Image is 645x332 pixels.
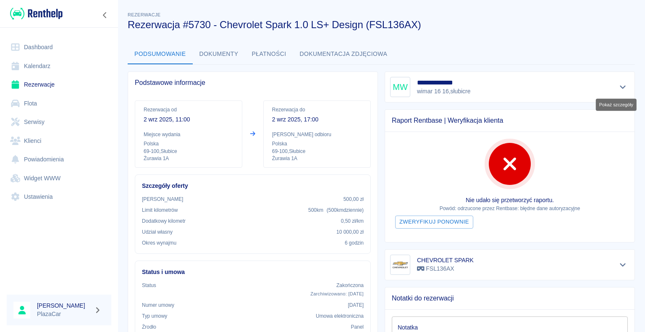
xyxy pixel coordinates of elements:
[142,195,183,203] p: [PERSON_NAME]
[7,75,111,94] a: Rezerwacje
[7,7,63,21] a: Renthelp logo
[310,291,364,296] span: Zarchiwizowano: [DATE]
[7,57,111,76] a: Kalendarz
[142,301,174,309] p: Numer umowy
[142,206,178,214] p: Limit kilometrów
[417,256,474,264] h6: CHEVROLET SPARK
[7,38,111,57] a: Dashboard
[142,228,173,236] p: Udział własny
[345,239,364,247] p: 6 godzin
[417,264,474,273] p: FSL136AX
[7,94,111,113] a: Flota
[7,187,111,206] a: Ustawienia
[7,132,111,150] a: Klienci
[193,44,245,64] button: Dokumenty
[245,44,293,64] button: Płatności
[272,155,362,162] p: Żurawia 1A
[144,155,233,162] p: Żurawia 1A
[142,217,186,225] p: Dodatkowy kilometr
[272,148,362,155] p: 69-100 , Słubice
[7,169,111,188] a: Widget WWW
[392,116,628,125] span: Raport Rentbase | Weryfikacja klienta
[308,206,364,214] p: 500 km
[272,140,362,148] p: Polska
[272,115,362,124] p: 2 wrz 2025, 17:00
[142,323,156,331] p: Żrodło
[293,44,394,64] button: Dokumentacja zdjęciowa
[128,44,193,64] button: Podsumowanie
[128,19,628,31] h3: Rezerwacja #5730 - Chevrolet Spark 1.0 LS+ Design (FSL136AX)
[144,106,233,113] p: Rezerwacja od
[596,99,637,111] div: Pokaż szczegóły
[142,239,176,247] p: Okres wynajmu
[144,131,233,138] p: Miejsce wydania
[272,106,362,113] p: Rezerwacja do
[390,77,410,97] div: MW
[128,12,160,17] span: Rezerwacje
[616,81,630,93] button: Pokaż szczegóły
[144,115,233,124] p: 2 wrz 2025, 11:00
[392,196,628,205] p: Nie udało się przetworzyć raportu.
[392,294,628,303] span: Notatki do rezerwacji
[142,182,364,190] h6: Szczegóły oferty
[616,259,630,271] button: Pokaż szczegóły
[316,312,364,320] p: Umowa elektroniczna
[10,7,63,21] img: Renthelp logo
[327,207,364,213] span: ( 500 km dziennie )
[351,323,364,331] p: Panel
[37,310,91,319] p: PlazaCar
[392,205,628,212] p: Powód: odrzucone przez Rentbase: błędne dane autoryzacyjne
[417,87,472,96] p: wimar 16 16 , słubicre
[341,217,364,225] p: 0,50 zł /km
[135,79,371,87] span: Podstawowe informacje
[392,256,409,273] img: Image
[7,150,111,169] a: Powiadomienia
[142,312,167,320] p: Typ umowy
[348,301,364,309] p: [DATE]
[343,195,364,203] p: 500,00 zł
[37,301,91,310] h6: [PERSON_NAME]
[272,131,362,138] p: [PERSON_NAME] odbioru
[142,282,156,289] p: Status
[336,228,364,236] p: 10 000,00 zł
[395,216,473,229] button: Zweryfikuj ponownie
[99,10,111,21] button: Zwiń nawigację
[144,140,233,148] p: Polska
[144,148,233,155] p: 69-100 , Słubice
[142,268,364,277] h6: Status i umowa
[7,113,111,132] a: Serwisy
[310,282,364,289] p: Zakończona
